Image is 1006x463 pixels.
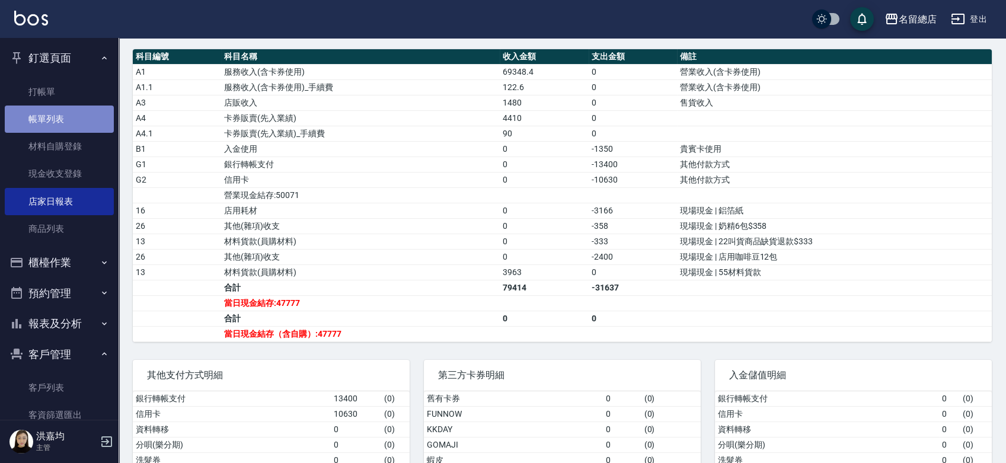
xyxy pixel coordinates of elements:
h5: 洪嘉均 [36,430,97,442]
td: -333 [589,234,677,249]
td: 0 [939,406,960,422]
td: 當日現金結存:47777 [221,295,500,311]
td: -358 [589,218,677,234]
td: A1 [133,64,221,79]
td: 4410 [500,110,588,126]
td: 0 [500,203,588,218]
p: 主管 [36,442,97,453]
td: 0 [331,422,381,437]
td: 0 [589,64,677,79]
td: 0 [589,311,677,326]
td: ( 0 ) [381,406,410,422]
th: 科目名稱 [221,49,500,65]
td: 13 [133,264,221,280]
td: -2400 [589,249,677,264]
td: 貴賓卡使用 [677,141,992,157]
td: -3166 [589,203,677,218]
td: 信用卡 [133,406,331,422]
button: 客戶管理 [5,339,114,370]
td: 0 [603,422,641,437]
td: 卡券販賣(先入業績) [221,110,500,126]
td: 其他(雜項)收支 [221,218,500,234]
a: 商品列表 [5,215,114,242]
td: -31637 [589,280,677,295]
th: 備註 [677,49,992,65]
td: 0 [500,311,588,326]
td: 其他付款方式 [677,157,992,172]
td: ( 0 ) [960,422,992,437]
td: 0 [500,172,588,187]
td: 現場現金 | 奶精6包$358 [677,218,992,234]
td: -13400 [589,157,677,172]
td: 90 [500,126,588,141]
td: 0 [589,264,677,280]
td: 13400 [331,391,381,407]
a: 店家日報表 [5,188,114,215]
td: 0 [500,157,588,172]
td: 服務收入(含卡券使用) [221,64,500,79]
td: 資料轉移 [715,422,939,437]
td: B1 [133,141,221,157]
a: 帳單列表 [5,106,114,133]
td: 現場現金 | 55材料貨款 [677,264,992,280]
td: 當日現金結存（含自購）:47777 [221,326,500,341]
span: 入金儲值明細 [729,369,978,381]
a: 材料自購登錄 [5,133,114,160]
button: 報表及分析 [5,308,114,339]
td: ( 0 ) [641,437,701,452]
th: 科目編號 [133,49,221,65]
td: 材料貨款(員購材料) [221,234,500,249]
td: 69348.4 [500,64,588,79]
td: 材料貨款(員購材料) [221,264,500,280]
td: 現場現金 | 店用咖啡豆12包 [677,249,992,264]
button: save [850,7,874,31]
td: 0 [331,437,381,452]
img: Logo [14,11,48,25]
td: 0 [603,391,641,407]
td: ( 0 ) [960,391,992,407]
button: 釘選頁面 [5,43,114,74]
td: 信用卡 [221,172,500,187]
a: 客資篩選匯出 [5,401,114,429]
span: 其他支付方式明細 [147,369,395,381]
td: 1480 [500,95,588,110]
td: 其他(雜項)收支 [221,249,500,264]
td: 分唄(樂分期) [133,437,331,452]
td: 0 [500,249,588,264]
td: 卡券販賣(先入業績)_手續費 [221,126,500,141]
td: -10630 [589,172,677,187]
span: 第三方卡券明細 [438,369,686,381]
td: 122.6 [500,79,588,95]
td: 0 [500,218,588,234]
td: 銀行轉帳支付 [221,157,500,172]
button: 登出 [946,8,992,30]
td: 其他付款方式 [677,172,992,187]
td: 營業收入(含卡券使用) [677,64,992,79]
td: 0 [500,141,588,157]
td: 0 [500,234,588,249]
td: 0 [939,391,960,407]
td: 16 [133,203,221,218]
td: ( 0 ) [960,437,992,452]
a: 現金收支登錄 [5,160,114,187]
td: A1.1 [133,79,221,95]
button: 名留總店 [880,7,941,31]
td: 0 [939,437,960,452]
td: 銀行轉帳支付 [133,391,331,407]
td: 26 [133,218,221,234]
td: 舊有卡券 [424,391,603,407]
td: 合計 [221,311,500,326]
td: 營業現金結存:50071 [221,187,500,203]
td: FUNNOW [424,406,603,422]
td: 現場現金 | 鋁箔紙 [677,203,992,218]
td: A4.1 [133,126,221,141]
td: 0 [589,126,677,141]
td: 入金使用 [221,141,500,157]
button: 櫃檯作業 [5,247,114,278]
td: 0 [589,79,677,95]
button: 預約管理 [5,278,114,309]
td: A3 [133,95,221,110]
td: 10630 [331,406,381,422]
td: 0 [603,406,641,422]
td: 13 [133,234,221,249]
